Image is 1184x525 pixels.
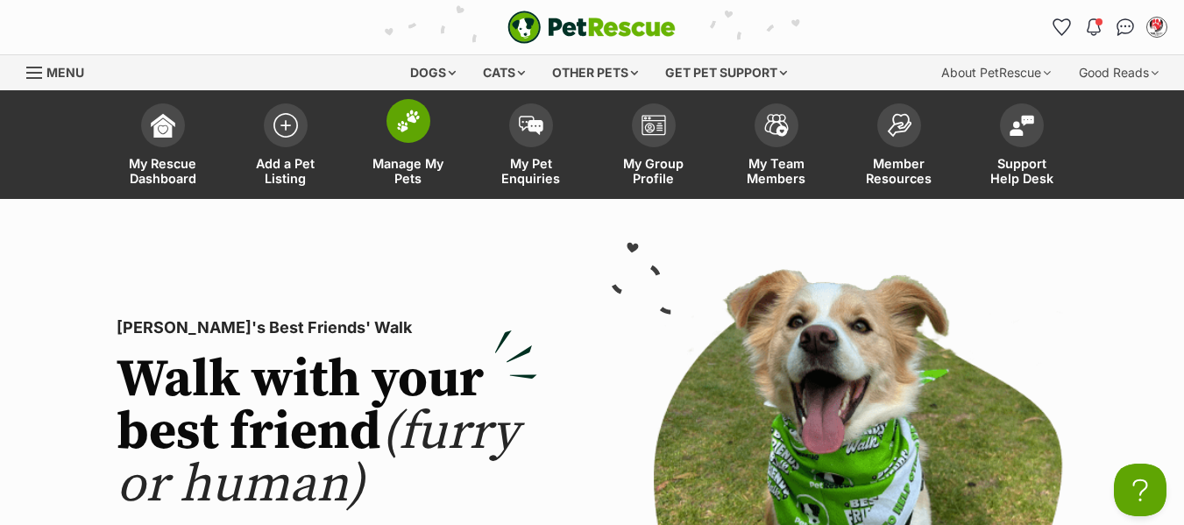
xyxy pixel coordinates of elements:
div: Other pets [540,55,650,90]
div: Dogs [398,55,468,90]
img: notifications-46538b983faf8c2785f20acdc204bb7945ddae34d4c08c2a6579f10ce5e182be.svg [1087,18,1101,36]
a: Manage My Pets [347,95,470,199]
p: [PERSON_NAME]'s Best Friends' Walk [117,316,537,340]
span: Manage My Pets [369,156,448,186]
img: Kim Court profile pic [1148,18,1166,36]
a: My Team Members [715,95,838,199]
a: Menu [26,55,96,87]
span: My Rescue Dashboard [124,156,202,186]
span: My Team Members [737,156,816,186]
img: team-members-icon-5396bd8760b3fe7c0b43da4ab00e1e3bb1a5d9ba89233759b79545d2d3fc5d0d.svg [764,114,789,137]
img: group-profile-icon-3fa3cf56718a62981997c0bc7e787c4b2cf8bcc04b72c1350f741eb67cf2f40e.svg [642,115,666,136]
a: Member Resources [838,95,961,199]
span: Menu [46,65,84,80]
img: dashboard-icon-eb2f2d2d3e046f16d808141f083e7271f6b2e854fb5c12c21221c1fb7104beca.svg [151,113,175,138]
img: add-pet-listing-icon-0afa8454b4691262ce3f59096e99ab1cd57d4a30225e0717b998d2c9b9846f56.svg [273,113,298,138]
div: Get pet support [653,55,799,90]
iframe: Help Scout Beacon - Open [1114,464,1166,516]
span: Member Resources [860,156,939,186]
a: Conversations [1111,13,1139,41]
a: My Pet Enquiries [470,95,592,199]
span: My Group Profile [614,156,693,186]
img: help-desk-icon-fdf02630f3aa405de69fd3d07c3f3aa587a6932b1a1747fa1d2bba05be0121f9.svg [1010,115,1034,136]
img: pet-enquiries-icon-7e3ad2cf08bfb03b45e93fb7055b45f3efa6380592205ae92323e6603595dc1f.svg [519,116,543,135]
div: Good Reads [1067,55,1171,90]
div: About PetRescue [929,55,1063,90]
button: My account [1143,13,1171,41]
h2: Walk with your best friend [117,354,537,512]
button: Notifications [1080,13,1108,41]
img: manage-my-pets-icon-02211641906a0b7f246fdf0571729dbe1e7629f14944591b6c1af311fb30b64b.svg [396,110,421,132]
a: Favourites [1048,13,1076,41]
ul: Account quick links [1048,13,1171,41]
span: Add a Pet Listing [246,156,325,186]
a: My Group Profile [592,95,715,199]
img: logo-e224e6f780fb5917bec1dbf3a21bbac754714ae5b6737aabdf751b685950b380.svg [507,11,676,44]
span: My Pet Enquiries [492,156,571,186]
div: Cats [471,55,537,90]
span: Support Help Desk [982,156,1061,186]
a: Add a Pet Listing [224,95,347,199]
span: (furry or human) [117,400,519,518]
a: PetRescue [507,11,676,44]
img: chat-41dd97257d64d25036548639549fe6c8038ab92f7586957e7f3b1b290dea8141.svg [1117,18,1135,36]
img: member-resources-icon-8e73f808a243e03378d46382f2149f9095a855e16c252ad45f914b54edf8863c.svg [887,113,911,137]
a: Support Help Desk [961,95,1083,199]
a: My Rescue Dashboard [102,95,224,199]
